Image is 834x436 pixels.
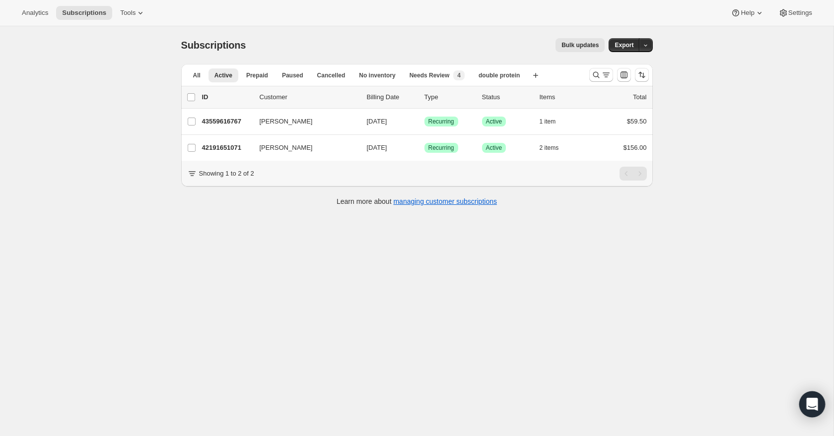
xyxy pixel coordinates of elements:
[214,71,232,79] span: Active
[254,114,353,129] button: [PERSON_NAME]
[22,9,48,17] span: Analytics
[16,6,54,20] button: Analytics
[428,144,454,152] span: Recurring
[615,41,633,49] span: Export
[486,118,502,125] span: Active
[367,92,417,102] p: Billing Date
[457,71,461,79] span: 4
[337,196,497,206] p: Learn more about
[799,391,826,418] div: Open Intercom Messenger
[181,40,246,51] span: Subscriptions
[260,92,359,102] p: Customer
[62,9,106,17] span: Subscriptions
[540,118,556,125] span: 1 item
[528,68,544,82] button: Create new view
[199,169,254,179] p: Showing 1 to 2 of 2
[193,71,201,79] span: All
[788,9,812,17] span: Settings
[482,92,532,102] p: Status
[367,144,387,151] span: [DATE]
[424,92,474,102] div: Type
[202,115,647,128] div: 43559616767[PERSON_NAME][DATE]SuccessRecurringSuccessActive1 item$59.50
[260,143,313,153] span: [PERSON_NAME]
[540,115,567,128] button: 1 item
[540,141,570,155] button: 2 items
[486,144,502,152] span: Active
[561,41,599,49] span: Bulk updates
[254,140,353,156] button: [PERSON_NAME]
[725,6,770,20] button: Help
[114,6,151,20] button: Tools
[589,68,613,82] button: Search and filter results
[282,71,303,79] span: Paused
[56,6,112,20] button: Subscriptions
[202,141,647,155] div: 42191651071[PERSON_NAME][DATE]SuccessRecurringSuccessActive2 items$156.00
[359,71,395,79] span: No inventory
[540,92,589,102] div: Items
[202,143,252,153] p: 42191651071
[633,92,646,102] p: Total
[120,9,136,17] span: Tools
[260,117,313,126] span: [PERSON_NAME]
[393,197,497,205] a: managing customer subscriptions
[202,92,647,102] div: IDCustomerBilling DateTypeStatusItemsTotal
[556,38,605,52] button: Bulk updates
[540,144,559,152] span: 2 items
[627,118,647,125] span: $59.50
[367,118,387,125] span: [DATE]
[772,6,818,20] button: Settings
[202,117,252,126] p: 43559616767
[410,71,450,79] span: Needs Review
[624,144,647,151] span: $156.00
[246,71,268,79] span: Prepaid
[741,9,754,17] span: Help
[635,68,649,82] button: Sort the results
[617,68,631,82] button: Customize table column order and visibility
[620,167,647,181] nav: Pagination
[202,92,252,102] p: ID
[428,118,454,125] span: Recurring
[479,71,520,79] span: double protein
[609,38,639,52] button: Export
[317,71,346,79] span: Cancelled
